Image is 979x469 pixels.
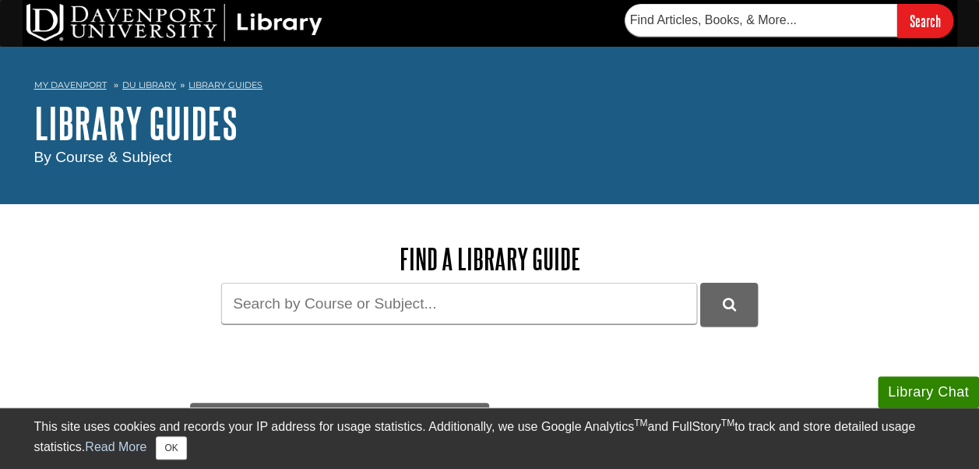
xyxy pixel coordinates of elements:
[34,75,946,100] nav: breadcrumb
[634,418,647,428] sup: TM
[156,436,186,460] button: Close
[625,4,897,37] input: Find Articles, Books, & More...
[34,79,107,92] a: My Davenport
[34,100,946,146] h1: Library Guides
[878,376,979,408] button: Library Chat
[34,146,946,169] div: By Course & Subject
[221,283,697,324] input: Search by Course or Subject...
[625,4,953,37] form: Searches DU Library's articles, books, and more
[721,418,734,428] sup: TM
[723,298,736,312] i: Search Library Guides
[489,403,789,437] a: Browse All Guides (A-Z)
[122,79,176,90] a: DU Library
[190,243,790,275] h2: Find a Library Guide
[188,79,262,90] a: Library Guides
[700,283,758,326] button: DU Library Guides Search
[897,4,953,37] input: Search
[26,4,322,41] img: DU Library
[34,418,946,460] div: This site uses cookies and records your IP address for usage statistics. Additionally, we use Goo...
[190,403,490,437] a: Courses & Subjects
[85,440,146,453] a: Read More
